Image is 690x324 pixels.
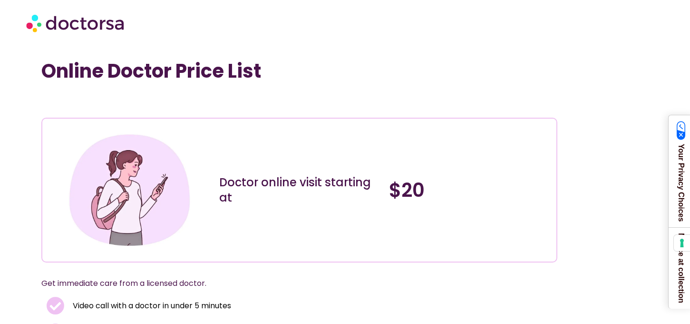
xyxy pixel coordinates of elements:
span: Video call with a doctor in under 5 minutes [70,299,231,313]
h1: Online Doctor Price List [41,60,557,82]
iframe: Customer reviews powered by Trustpilot [46,97,189,108]
button: Your consent preferences for tracking technologies [674,235,690,251]
div: Doctor online visit starting at [219,175,379,205]
img: Illustration depicting a young woman in a casual outfit, engaged with her smartphone. She has a p... [66,126,194,254]
h4: $20 [389,179,549,202]
p: Get immediate care from a licensed doctor. [41,277,535,290]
